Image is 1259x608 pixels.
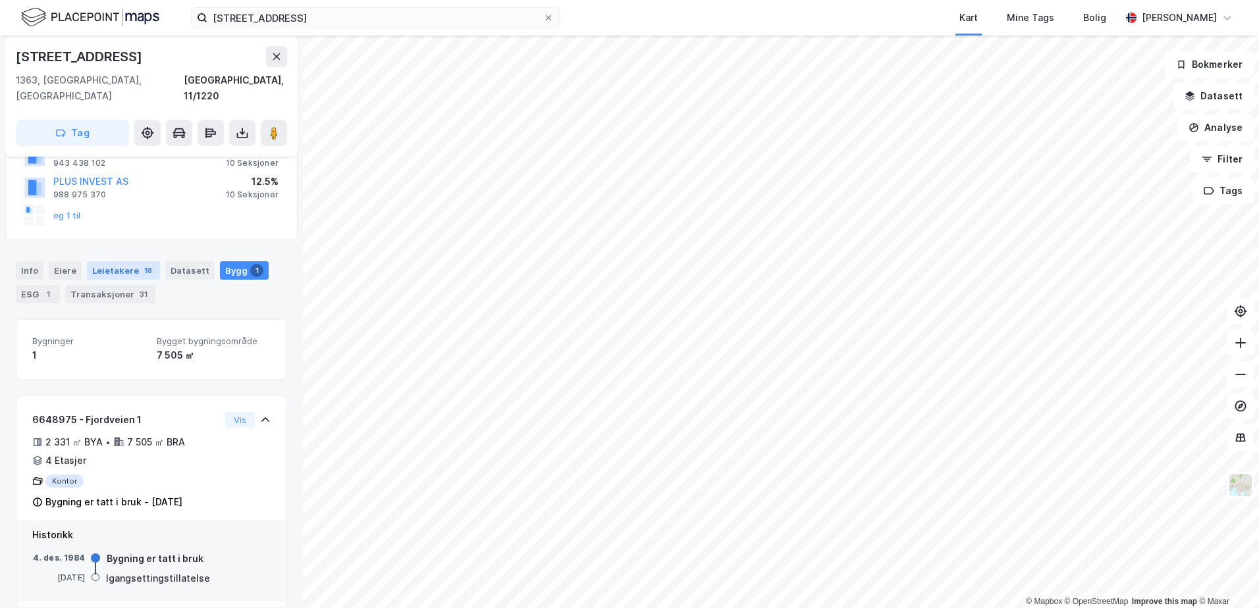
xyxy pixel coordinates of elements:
div: 1363, [GEOGRAPHIC_DATA], [GEOGRAPHIC_DATA] [16,72,184,104]
div: Info [16,261,43,280]
img: logo.f888ab2527a4732fd821a326f86c7f29.svg [21,6,159,29]
div: 7 505 ㎡ [157,347,271,363]
div: 7 505 ㎡ BRA [127,434,185,450]
div: Kart [959,10,978,26]
div: 4. des. 1984 [32,552,85,564]
span: Bygget bygningsområde [157,336,271,347]
div: 4 Etasjer [45,453,86,469]
div: Bygg [220,261,269,280]
button: Datasett [1173,83,1254,109]
div: Bygning er tatt i bruk - [DATE] [45,494,182,510]
div: 2 331 ㎡ BYA [45,434,103,450]
div: [DATE] [32,572,85,584]
div: Mine Tags [1007,10,1054,26]
img: Z [1228,472,1253,497]
div: 943 438 102 [53,158,105,168]
a: OpenStreetMap [1065,597,1129,606]
div: 10 Seksjoner [226,158,279,168]
div: 1 [41,288,55,301]
div: [PERSON_NAME] [1142,10,1217,26]
div: 6648975 - Fjordveien 1 [32,412,220,428]
div: Transaksjoner [65,285,155,303]
div: Kontrollprogram for chat [1193,545,1259,608]
div: 31 [137,288,150,301]
div: ESG [16,285,60,303]
div: Eiere [49,261,82,280]
div: Datasett [165,261,215,280]
div: [STREET_ADDRESS] [16,46,145,67]
button: Bokmerker [1165,51,1254,78]
div: 10 Seksjoner [226,190,279,200]
button: Filter [1191,146,1254,172]
iframe: Chat Widget [1193,545,1259,608]
div: 1 [250,264,263,277]
button: Tags [1192,178,1254,204]
div: 12.5% [226,174,279,190]
div: 18 [142,264,155,277]
div: [GEOGRAPHIC_DATA], 11/1220 [184,72,287,104]
span: Bygninger [32,336,146,347]
div: Bygning er tatt i bruk [107,551,203,567]
a: Improve this map [1132,597,1197,606]
div: • [105,437,111,447]
div: Igangsettingstillatelse [106,570,210,586]
button: Analyse [1177,114,1254,141]
div: Bolig [1083,10,1106,26]
div: Historikk [32,527,271,543]
button: Vis [225,412,255,428]
div: Leietakere [87,261,160,280]
a: Mapbox [1026,597,1062,606]
input: Søk på adresse, matrikkel, gårdeiere, leietakere eller personer [207,8,543,28]
button: Tag [16,120,129,146]
div: 1 [32,347,146,363]
div: 988 975 370 [53,190,106,200]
